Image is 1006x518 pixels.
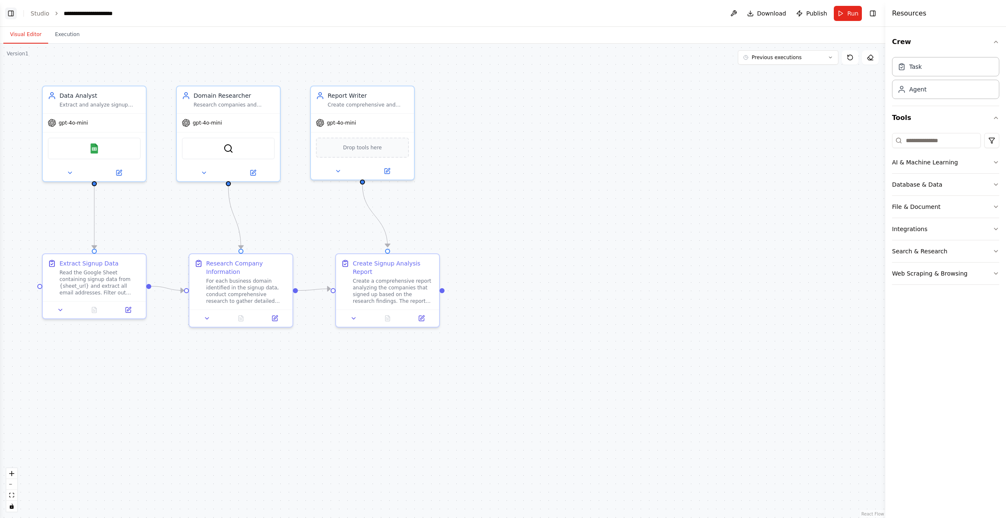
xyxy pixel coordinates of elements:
[59,120,88,126] span: gpt-4o-mini
[6,479,17,490] button: zoom out
[407,313,436,323] button: Open in side panel
[806,9,827,18] span: Publish
[48,26,86,44] button: Execution
[189,253,293,328] div: Research Company InformationFor each business domain identified in the signup data, conduct compr...
[847,9,859,18] span: Run
[6,501,17,512] button: toggle interactivity
[42,253,147,319] div: Extract Signup DataRead the Google Sheet containing signup data from {sheet_url} and extract all ...
[77,305,112,315] button: No output available
[90,186,98,249] g: Edge from 177b2764-9890-4adc-bce9-90e6d7f86bbb to a5471f56-182f-40e3-a091-6f61fc75c6ed
[6,490,17,501] button: fit view
[892,196,999,218] button: File & Document
[370,313,406,323] button: No output available
[892,218,999,240] button: Integrations
[834,6,862,21] button: Run
[744,6,790,21] button: Download
[892,247,947,255] div: Search & Research
[328,102,409,108] div: Create comprehensive and well-structured reports summarizing company research findings, highlight...
[193,120,222,126] span: gpt-4o-mini
[892,30,999,54] button: Crew
[194,102,275,108] div: Research companies and organizations based on domain names to gather comprehensive business infor...
[310,86,415,180] div: Report WriterCreate comprehensive and well-structured reports summarizing company research findin...
[752,54,802,61] span: Previous executions
[892,263,999,284] button: Web Scraping & Browsing
[892,158,958,167] div: AI & Machine Learning
[892,240,999,262] button: Search & Research
[358,185,392,247] g: Edge from 6733aa7c-e166-4c5b-87d1-14ab8572fdf2 to 645b016c-77d0-412d-8416-16fa30959265
[223,143,233,154] img: SerplyWebSearchTool
[42,86,147,182] div: Data AnalystExtract and analyze signup data from Google Sheets, specifically filtering out Gmail ...
[206,259,287,276] div: Research Company Information
[114,305,142,315] button: Open in side panel
[223,313,259,323] button: No output available
[892,269,967,278] div: Web Scraping & Browsing
[59,91,141,100] div: Data Analyst
[892,54,999,106] div: Crew
[89,143,99,154] img: Google Sheets
[861,512,884,516] a: React Flow attribution
[909,85,926,94] div: Agent
[892,203,941,211] div: File & Document
[31,9,135,18] nav: breadcrumb
[892,151,999,173] button: AI & Machine Learning
[6,468,17,512] div: React Flow controls
[224,186,245,249] g: Edge from 0e60934b-ecf8-4ecd-b8f7-9e30ddbb7d3f to 755fe388-d410-4aa8-929d-1aa65d3a3c6f
[327,120,356,126] span: gpt-4o-mini
[892,106,999,130] button: Tools
[151,282,184,295] g: Edge from a5471f56-182f-40e3-a091-6f61fc75c6ed to 755fe388-d410-4aa8-929d-1aa65d3a3c6f
[343,143,382,152] span: Drop tools here
[892,174,999,195] button: Database & Data
[757,9,786,18] span: Download
[95,168,142,178] button: Open in side panel
[59,269,141,296] div: Read the Google Sheet containing signup data from {sheet_url} and extract all email addresses. Fi...
[328,91,409,100] div: Report Writer
[7,50,28,57] div: Version 1
[59,259,119,268] div: Extract Signup Data
[892,225,927,233] div: Integrations
[5,8,17,19] button: Show left sidebar
[909,62,922,71] div: Task
[867,8,879,19] button: Hide right sidebar
[892,180,942,189] div: Database & Data
[298,285,331,295] g: Edge from 755fe388-d410-4aa8-929d-1aa65d3a3c6f to 645b016c-77d0-412d-8416-16fa30959265
[892,130,999,292] div: Tools
[793,6,830,21] button: Publish
[738,50,838,65] button: Previous executions
[260,313,289,323] button: Open in side panel
[59,102,141,108] div: Extract and analyze signup data from Google Sheets, specifically filtering out Gmail addresses an...
[3,26,48,44] button: Visual Editor
[194,91,275,100] div: Domain Researcher
[363,166,411,176] button: Open in side panel
[206,278,287,305] div: For each business domain identified in the signup data, conduct comprehensive research to gather ...
[6,468,17,479] button: zoom in
[353,278,434,305] div: Create a comprehensive report analyzing the companies that signed up based on the research findin...
[353,259,434,276] div: Create Signup Analysis Report
[176,86,281,182] div: Domain ResearcherResearch companies and organizations based on domain names to gather comprehensi...
[31,10,49,17] a: Studio
[892,8,926,18] h4: Resources
[229,168,277,178] button: Open in side panel
[335,253,440,328] div: Create Signup Analysis ReportCreate a comprehensive report analyzing the companies that signed up...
